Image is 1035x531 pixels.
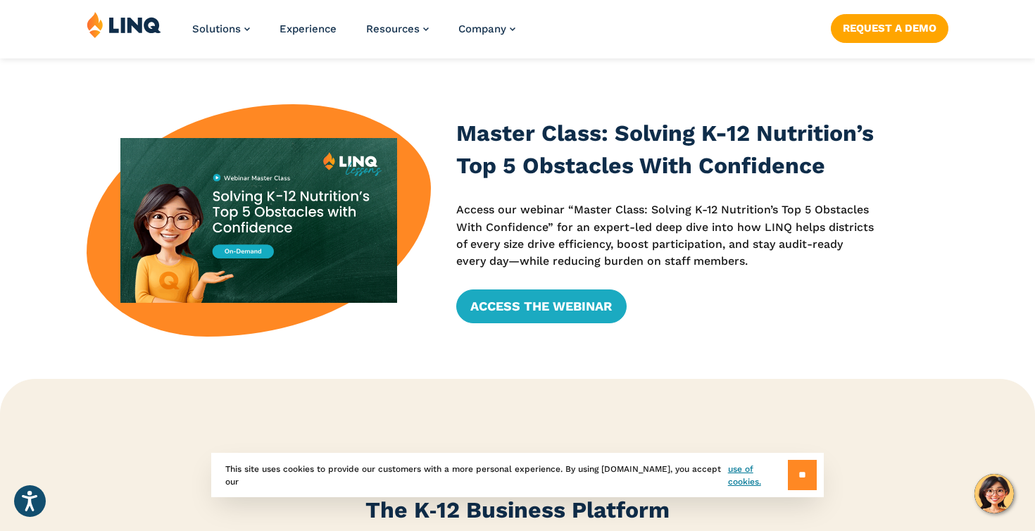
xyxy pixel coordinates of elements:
h2: LINQ By the Numbers [87,458,949,475]
a: Access the Webinar [456,289,626,323]
nav: Primary Navigation [192,11,515,58]
a: Resources [366,23,429,35]
nav: Button Navigation [831,11,948,42]
span: Solutions [192,23,241,35]
span: Resources [366,23,420,35]
a: Request a Demo [831,14,948,42]
a: Experience [280,23,337,35]
a: Solutions [192,23,250,35]
button: Hello, have a question? Let’s chat. [974,474,1014,513]
div: This site uses cookies to provide our customers with a more personal experience. By using [DOMAIN... [211,453,824,497]
h3: Master Class: Solving K-12 Nutrition’s Top 5 Obstacles With Confidence [456,118,874,182]
a: Company [458,23,515,35]
a: use of cookies. [728,463,788,488]
p: Access our webinar “Master Class: Solving K-12 Nutrition’s Top 5 Obstacles With Confidence” for a... [456,201,874,270]
span: Company [458,23,506,35]
img: LINQ | K‑12 Software [87,11,161,38]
